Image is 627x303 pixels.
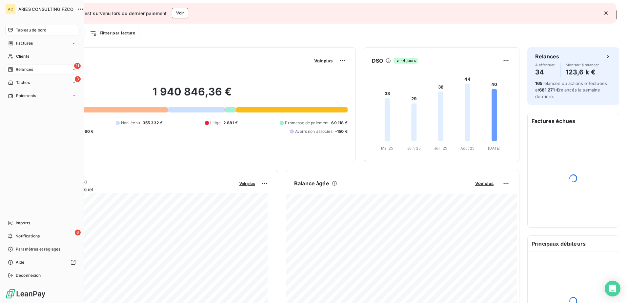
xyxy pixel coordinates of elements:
span: ARIES CONSULTING FZCO [18,7,73,12]
h6: Principaux débiteurs [528,236,619,252]
span: Déconnexion [16,273,41,278]
button: Filtrer par facture [86,28,139,38]
span: Non-échu [121,120,140,126]
div: Open Intercom Messenger [605,281,620,296]
img: Logo LeanPay [5,289,46,299]
span: Paiements [16,93,36,99]
button: Voir [172,8,188,18]
span: relances ou actions effectuées et relancés la semaine dernière. [535,81,607,99]
h6: Balance âgée [294,179,329,187]
h4: 123,6 k € [566,67,599,77]
h6: DSO [372,57,383,65]
span: Promesse de paiement [285,120,329,126]
span: Chiffre d'affaires mensuel [37,186,235,193]
span: 11 [74,63,81,69]
span: 3 [75,76,81,82]
span: Avoirs non associés [295,129,333,134]
span: Montant à relancer [566,63,599,67]
div: AC [5,4,16,14]
span: 69 118 € [331,120,347,126]
span: Tableau de bord [16,27,46,33]
tspan: Août 25 [460,146,475,151]
tspan: Juil. 25 [434,146,447,151]
span: Imports [16,220,30,226]
span: Un problème est survenu lors du dernier paiement [55,10,167,17]
span: Factures [16,40,33,46]
h2: 1 940 846,36 € [37,85,348,105]
h6: Factures échues [528,113,619,129]
h6: Relances [535,52,559,60]
tspan: [DATE] [488,146,500,151]
span: Notifications [15,233,40,239]
tspan: Juin 25 [407,146,421,151]
button: Voir plus [473,180,496,186]
tspan: Mai 25 [381,146,393,151]
span: 355 332 € [143,120,163,126]
span: À effectuer [535,63,555,67]
span: Voir plus [475,181,494,186]
span: Relances [16,67,33,72]
span: Tâches [16,80,30,86]
span: Clients [16,53,29,59]
span: -150 € [335,129,348,134]
span: Voir plus [314,58,333,63]
a: Aide [5,257,78,268]
span: Litige [210,120,221,126]
span: Voir plus [239,181,255,186]
span: Paramètres et réglages [16,246,60,252]
span: 165 [535,81,542,86]
span: 2 881 € [223,120,238,126]
span: Aide [16,259,25,265]
span: -4 jours [394,58,418,64]
h4: 34 [535,67,555,77]
button: Voir plus [312,58,334,64]
span: 6 [75,230,81,235]
button: Voir plus [237,180,257,186]
span: 681 271 € [539,87,559,92]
